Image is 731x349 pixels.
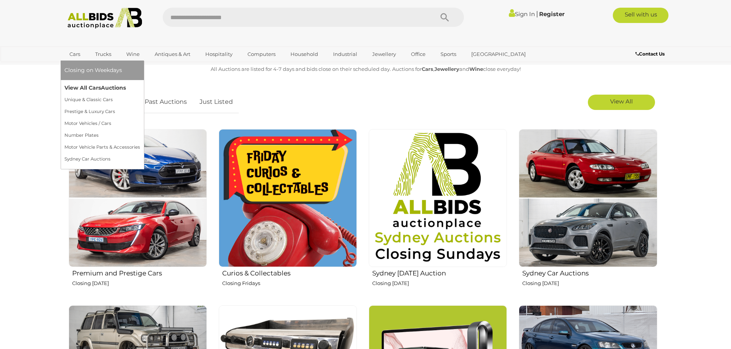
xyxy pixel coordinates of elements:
[90,48,116,61] a: Trucks
[368,129,507,299] a: Sydney [DATE] Auction Closing [DATE]
[518,129,657,299] a: Sydney Car Auctions Closing [DATE]
[150,48,195,61] a: Antiques & Art
[218,129,357,299] a: Curios & Collectables Closing Fridays
[372,268,507,277] h2: Sydney [DATE] Auction
[369,129,507,267] img: Sydney Sunday Auction
[436,48,461,61] a: Sports
[243,48,281,61] a: Computers
[635,50,667,58] a: Contact Us
[219,129,357,267] img: Curios & Collectables
[64,48,85,61] a: Cars
[72,279,207,288] p: Closing [DATE]
[522,279,657,288] p: Closing [DATE]
[422,66,433,72] strong: Cars
[406,48,431,61] a: Office
[466,48,531,61] a: [GEOGRAPHIC_DATA]
[69,129,207,267] img: Premium and Prestige Cars
[539,10,564,18] a: Register
[63,8,147,29] img: Allbids.com.au
[588,95,655,110] a: View All
[434,66,459,72] strong: Jewellery
[222,268,357,277] h2: Curios & Collectables
[372,279,507,288] p: Closing [DATE]
[610,98,633,105] span: View All
[194,91,239,113] a: Just Listed
[68,129,207,299] a: Premium and Prestige Cars Closing [DATE]
[72,268,207,277] h2: Premium and Prestige Cars
[519,129,657,267] img: Sydney Car Auctions
[469,66,483,72] strong: Wine
[328,48,362,61] a: Industrial
[509,10,535,18] a: Sign In
[222,279,357,288] p: Closing Fridays
[426,8,464,27] button: Search
[121,48,145,61] a: Wine
[536,10,538,18] span: |
[68,65,663,74] p: All Auctions are listed for 4-7 days and bids close on their scheduled day. Auctions for , and cl...
[139,91,193,113] a: Past Auctions
[613,8,668,23] a: Sell with us
[522,268,657,277] h2: Sydney Car Auctions
[367,48,401,61] a: Jewellery
[200,48,238,61] a: Hospitality
[285,48,323,61] a: Household
[635,51,665,57] b: Contact Us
